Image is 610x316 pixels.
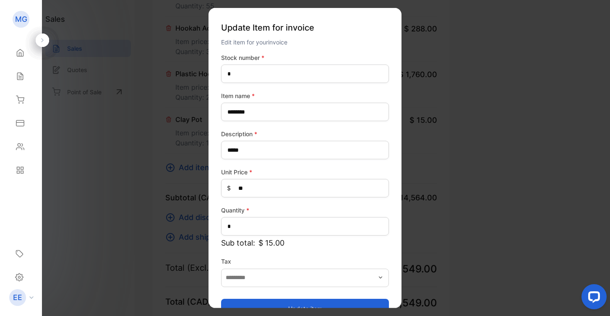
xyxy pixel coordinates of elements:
p: MG [15,14,27,25]
p: Update Item for invoice [221,18,389,37]
label: Item name [221,91,389,100]
span: $ [227,184,231,192]
p: Sub total: [221,237,389,249]
label: Tax [221,257,389,266]
label: Stock number [221,53,389,62]
span: Edit item for your invoice [221,39,287,46]
span: $ 15.00 [258,237,284,249]
iframe: LiveChat chat widget [575,281,610,316]
p: EE [13,292,22,303]
label: Unit Price [221,168,389,176]
label: Description [221,130,389,138]
label: Quantity [221,206,389,215]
